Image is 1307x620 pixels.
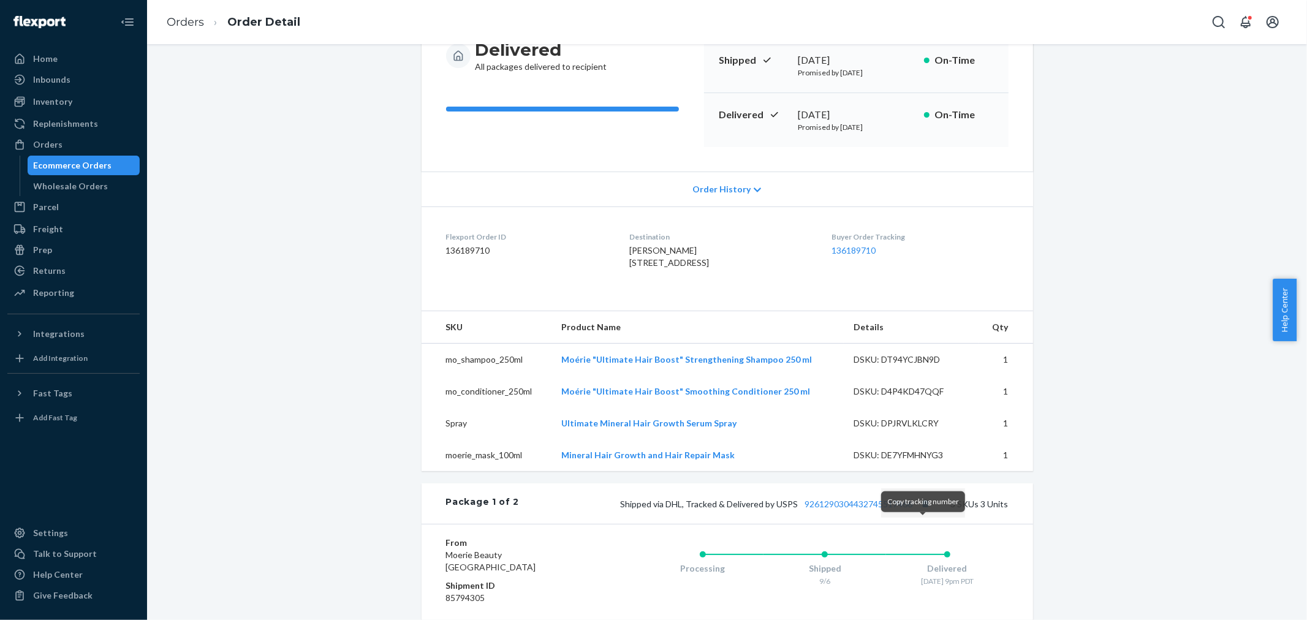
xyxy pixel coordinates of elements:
[854,385,969,398] div: DSKU: D4P4KD47QQF
[33,223,63,235] div: Freight
[446,592,593,604] dd: 85794305
[33,201,59,213] div: Parcel
[7,261,140,281] a: Returns
[34,180,108,192] div: Wholesale Orders
[561,418,737,428] a: Ultimate Mineral Hair Growth Serum Spray
[33,118,98,130] div: Replenishments
[422,344,552,376] td: mo_shampoo_250ml
[561,354,812,365] a: Moérie "Ultimate Hair Boost" Strengthening Shampoo 250 ml
[34,159,112,172] div: Ecommerce Orders
[33,353,88,363] div: Add Integration
[1233,10,1258,34] button: Open notifications
[446,580,593,592] dt: Shipment ID
[832,245,876,255] a: 136189710
[33,387,72,399] div: Fast Tags
[642,562,764,575] div: Processing
[422,439,552,471] td: moerie_mask_100ml
[854,353,969,366] div: DSKU: DT94YCJBN9D
[798,53,914,67] div: [DATE]
[551,311,844,344] th: Product Name
[561,450,735,460] a: Mineral Hair Growth and Hair Repair Mask
[832,232,1008,242] dt: Buyer Order Tracking
[446,537,593,549] dt: From
[446,550,536,572] span: Moerie Beauty [GEOGRAPHIC_DATA]
[33,589,93,602] div: Give Feedback
[979,376,1033,407] td: 1
[886,576,1009,586] div: [DATE] 9pm PDT
[7,219,140,239] a: Freight
[33,265,66,277] div: Returns
[979,311,1033,344] th: Qty
[7,114,140,134] a: Replenishments
[7,384,140,403] button: Fast Tags
[629,232,812,242] dt: Destination
[934,108,994,122] p: On-Time
[934,53,994,67] p: On-Time
[7,565,140,584] a: Help Center
[887,497,959,506] span: Copy tracking number
[475,39,607,73] div: All packages delivered to recipient
[167,15,204,29] a: Orders
[33,74,70,86] div: Inbounds
[33,138,63,151] div: Orders
[7,349,140,368] a: Add Integration
[446,496,520,512] div: Package 1 of 2
[629,245,709,268] span: [PERSON_NAME] [STREET_ADDRESS]
[33,244,52,256] div: Prep
[7,523,140,543] a: Settings
[33,53,58,65] div: Home
[979,344,1033,376] td: 1
[979,439,1033,471] td: 1
[692,183,751,195] span: Order History
[7,92,140,112] a: Inventory
[227,15,300,29] a: Order Detail
[621,499,934,509] span: Shipped via DHL, Tracked & Delivered by USPS
[1207,10,1231,34] button: Open Search Box
[7,197,140,217] a: Parcel
[7,586,140,605] button: Give Feedback
[28,176,140,196] a: Wholesale Orders
[28,156,140,175] a: Ecommerce Orders
[115,10,140,34] button: Close Navigation
[33,527,68,539] div: Settings
[446,244,610,257] dd: 136189710
[519,496,1008,512] div: 3 SKUs 3 Units
[13,16,66,28] img: Flexport logo
[1273,279,1297,341] button: Help Center
[422,376,552,407] td: mo_conditioner_250ml
[7,240,140,260] a: Prep
[7,408,140,428] a: Add Fast Tag
[979,407,1033,439] td: 1
[1260,10,1285,34] button: Open account menu
[805,499,913,509] a: 9261290304432745517466
[33,328,85,340] div: Integrations
[886,562,1009,575] div: Delivered
[763,576,886,586] div: 9/6
[446,232,610,242] dt: Flexport Order ID
[7,324,140,344] button: Integrations
[7,283,140,303] a: Reporting
[33,412,77,423] div: Add Fast Tag
[561,386,810,396] a: Moérie "Ultimate Hair Boost" Smoothing Conditioner 250 ml
[157,4,310,40] ol: breadcrumbs
[33,548,97,560] div: Talk to Support
[7,135,140,154] a: Orders
[798,122,914,132] p: Promised by [DATE]
[763,562,886,575] div: Shipped
[798,67,914,78] p: Promised by [DATE]
[7,49,140,69] a: Home
[33,287,74,299] div: Reporting
[33,569,83,581] div: Help Center
[854,417,969,429] div: DSKU: DPJRVLKLCRY
[854,449,969,461] div: DSKU: DE7YFMHNYG3
[7,70,140,89] a: Inbounds
[422,311,552,344] th: SKU
[475,39,607,61] h3: Delivered
[719,108,789,122] p: Delivered
[422,407,552,439] td: Spray
[7,544,140,564] a: Talk to Support
[719,53,789,67] p: Shipped
[798,108,914,122] div: [DATE]
[844,311,979,344] th: Details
